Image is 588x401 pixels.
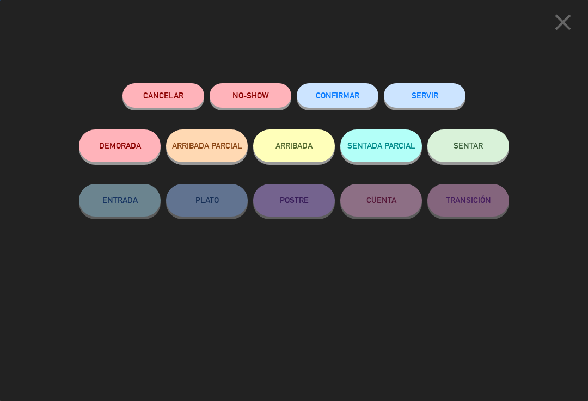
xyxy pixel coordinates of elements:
[253,129,335,162] button: ARRIBADA
[384,83,465,108] button: SERVIR
[340,184,422,217] button: CUENTA
[79,184,161,217] button: ENTRADA
[210,83,291,108] button: NO-SHOW
[316,91,359,100] span: CONFIRMAR
[549,9,577,36] i: close
[253,184,335,217] button: POSTRE
[166,184,248,217] button: PLATO
[297,83,378,108] button: CONFIRMAR
[454,141,483,150] span: SENTAR
[166,129,248,162] button: ARRIBADA PARCIAL
[427,129,509,162] button: SENTAR
[546,8,580,40] button: close
[79,129,161,162] button: DEMORADA
[122,83,204,108] button: Cancelar
[172,141,242,150] span: ARRIBADA PARCIAL
[427,184,509,217] button: TRANSICIÓN
[340,129,422,162] button: SENTADA PARCIAL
